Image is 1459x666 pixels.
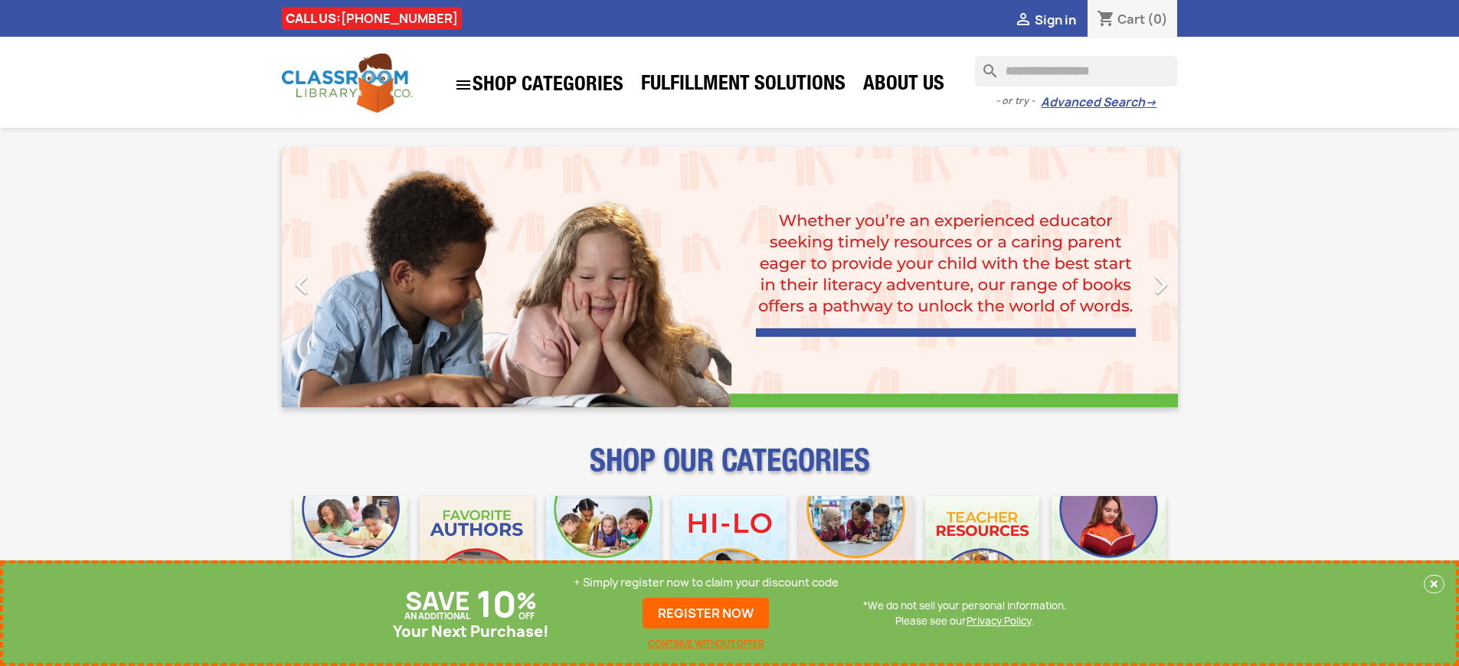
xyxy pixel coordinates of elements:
a: Previous [282,147,417,407]
i:  [283,266,321,304]
i: search [975,56,993,74]
a: Next [1043,147,1178,407]
a: [PHONE_NUMBER] [341,10,458,27]
p: SHOP OUR CATEGORIES [282,456,1178,484]
i:  [1014,11,1032,30]
a:  Sign in [1014,11,1076,28]
img: CLC_Bulk_Mobile.jpg [294,496,408,610]
img: CLC_Fiction_Nonfiction_Mobile.jpg [799,496,913,610]
img: CLC_Favorite_Authors_Mobile.jpg [420,496,534,610]
img: CLC_Teacher_Resources_Mobile.jpg [925,496,1039,610]
a: SHOP CATEGORIES [447,68,631,102]
span: - or try - [996,93,1041,109]
a: Fulfillment Solutions [633,70,853,101]
a: Advanced Search→ [1041,95,1156,110]
i:  [454,76,473,94]
span: Cart [1117,11,1145,28]
img: CLC_Phonics_And_Decodables_Mobile.jpg [546,496,660,610]
span: Sign in [1035,11,1076,28]
ul: Carousel container [282,147,1178,407]
i:  [1142,266,1180,304]
img: CLC_Dyslexia_Mobile.jpg [1052,496,1166,610]
img: Classroom Library Company [282,54,412,113]
input: Search [975,56,1177,87]
img: CLC_HiLo_Mobile.jpg [672,496,787,610]
span: → [1145,95,1156,110]
span: (0) [1147,11,1168,28]
a: About Us [855,70,952,101]
div: CALL US: [282,7,462,30]
i: shopping_cart [1097,11,1115,29]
